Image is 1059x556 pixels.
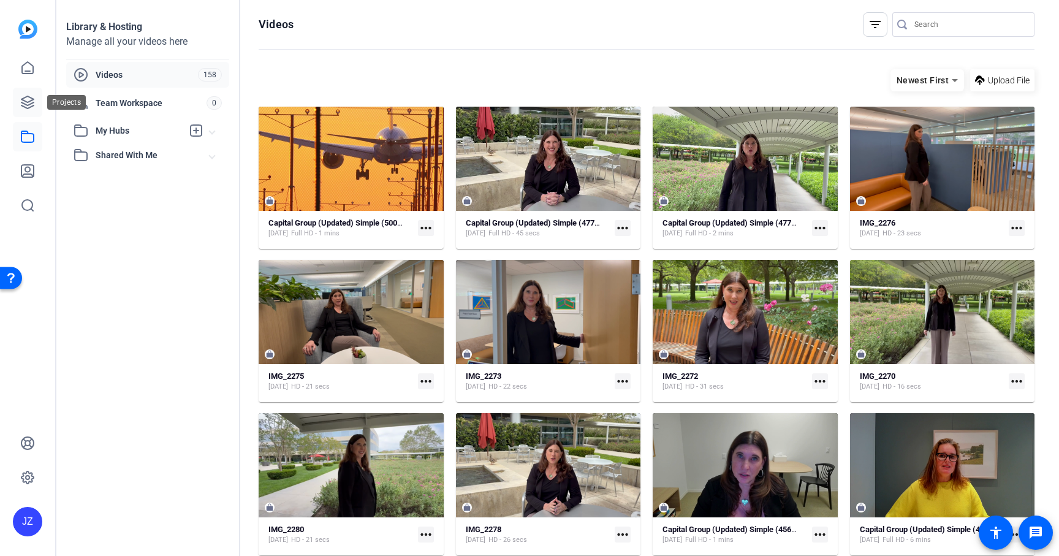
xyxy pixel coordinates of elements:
span: HD - 21 secs [291,382,330,392]
span: Full HD - 2 mins [685,229,734,238]
strong: Capital Group (Updated) Simple (47707) [466,218,606,227]
strong: IMG_2278 [466,525,501,534]
span: Videos [96,69,198,81]
span: Upload File [988,74,1030,87]
span: 158 [198,68,222,82]
a: Capital Group (Updated) Simple (47707)[DATE]Full HD - 45 secs [466,218,610,238]
span: [DATE] [860,229,879,238]
strong: Capital Group (Updated) Simple (45434) [860,525,1000,534]
mat-icon: more_horiz [1009,373,1025,389]
mat-icon: more_horiz [1009,527,1025,543]
span: Newest First [897,75,949,85]
span: Full HD - 6 mins [882,535,931,545]
img: blue-gradient.svg [18,20,37,39]
mat-icon: more_horiz [615,220,631,236]
a: IMG_2278[DATE]HD - 26 secs [466,525,610,545]
h1: Videos [259,17,294,32]
mat-icon: more_horiz [418,373,434,389]
span: [DATE] [662,382,682,392]
a: Capital Group (Updated) Simple (47704)[DATE]Full HD - 2 mins [662,218,807,238]
mat-icon: message [1028,525,1043,540]
mat-icon: filter_list [868,17,882,32]
span: [DATE] [662,229,682,238]
span: [DATE] [268,229,288,238]
strong: IMG_2276 [860,218,895,227]
strong: IMG_2280 [268,525,304,534]
div: Projects [47,95,86,110]
mat-expansion-panel-header: My Hubs [66,118,229,143]
a: IMG_2272[DATE]HD - 31 secs [662,371,807,392]
mat-icon: more_horiz [615,527,631,543]
strong: IMG_2270 [860,371,895,381]
span: HD - 31 secs [685,382,724,392]
button: Upload File [970,69,1034,91]
strong: Capital Group (Updated) Simple (47704) [662,218,803,227]
input: Search [914,17,1025,32]
mat-expansion-panel-header: Shared With Me [66,143,229,167]
span: [DATE] [860,535,879,545]
a: IMG_2270[DATE]HD - 16 secs [860,371,1004,392]
a: Capital Group (Updated) Simple (45434)[DATE]Full HD - 6 mins [860,525,1004,545]
strong: Capital Group (Updated) Simple (50027) [268,218,409,227]
div: JZ [13,507,42,536]
span: Full HD - 45 secs [488,229,540,238]
span: [DATE] [268,535,288,545]
strong: IMG_2272 [662,371,698,381]
span: Team Workspace [96,97,207,109]
mat-icon: accessibility [989,525,1003,540]
a: IMG_2275[DATE]HD - 21 secs [268,371,413,392]
span: HD - 16 secs [882,382,921,392]
span: HD - 22 secs [488,382,527,392]
mat-icon: more_horiz [418,527,434,543]
span: [DATE] [466,382,485,392]
mat-icon: more_horiz [812,373,828,389]
a: Capital Group (Updated) Simple (50027)[DATE]Full HD - 1 mins [268,218,413,238]
a: Capital Group (Updated) Simple (45693)[DATE]Full HD - 1 mins [662,525,807,545]
span: [DATE] [662,535,682,545]
span: My Hubs [96,124,183,137]
div: Library & Hosting [66,20,229,34]
span: HD - 21 secs [291,535,330,545]
mat-icon: more_horiz [615,373,631,389]
mat-icon: more_horiz [418,220,434,236]
span: [DATE] [466,535,485,545]
div: Manage all your videos here [66,34,229,49]
span: [DATE] [860,382,879,392]
span: HD - 23 secs [882,229,921,238]
mat-icon: more_horiz [812,220,828,236]
span: Full HD - 1 mins [685,535,734,545]
span: [DATE] [466,229,485,238]
strong: IMG_2273 [466,371,501,381]
a: IMG_2280[DATE]HD - 21 secs [268,525,413,545]
span: Shared With Me [96,149,210,162]
a: IMG_2276[DATE]HD - 23 secs [860,218,1004,238]
span: HD - 26 secs [488,535,527,545]
strong: IMG_2275 [268,371,304,381]
span: 0 [207,96,222,110]
a: IMG_2273[DATE]HD - 22 secs [466,371,610,392]
mat-icon: more_horiz [1009,220,1025,236]
span: [DATE] [268,382,288,392]
strong: Capital Group (Updated) Simple (45693) [662,525,803,534]
mat-icon: more_horiz [812,527,828,543]
span: Full HD - 1 mins [291,229,340,238]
